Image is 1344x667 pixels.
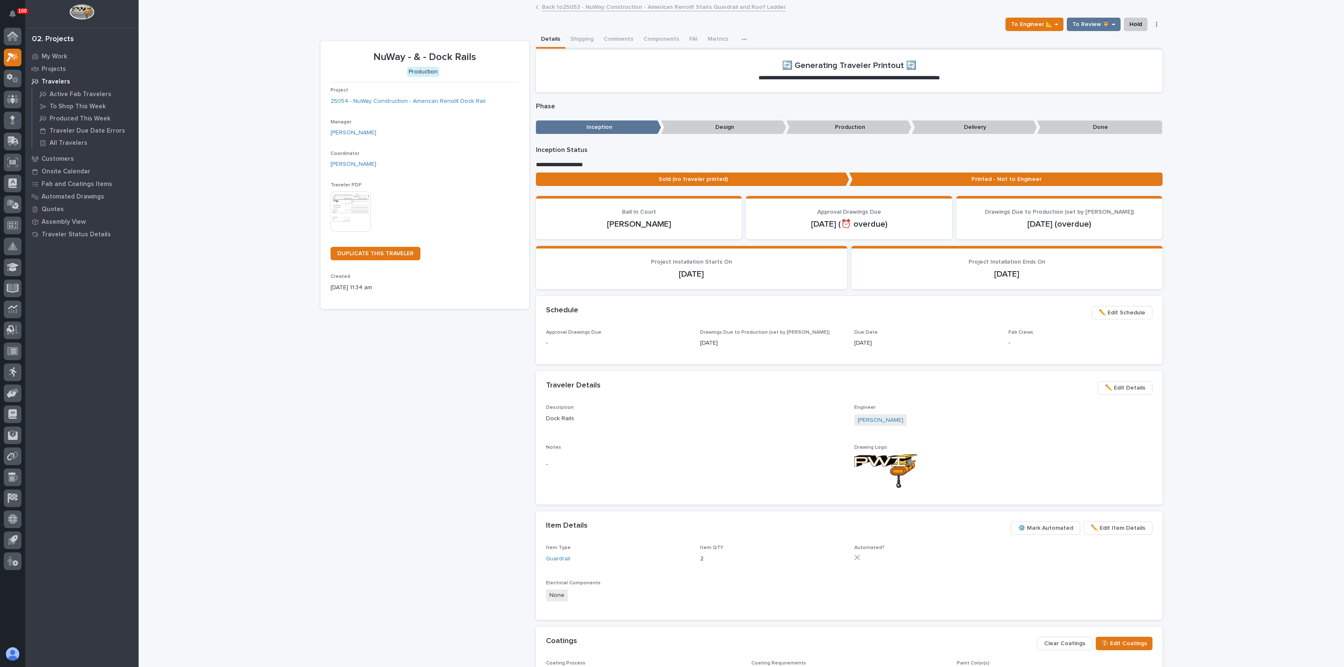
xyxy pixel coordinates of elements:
button: ✏️ Edit Schedule [1092,306,1152,319]
a: Customers [25,152,139,165]
a: Projects [25,63,139,75]
span: Paint Color(s) [957,661,990,666]
p: Onsite Calendar [42,168,90,175]
a: [PERSON_NAME] [331,128,376,137]
button: users-avatar [4,645,21,663]
span: ⚙️ Mark Automated [1018,523,1073,533]
a: Travelers [25,75,139,88]
span: DUPLICATE THIS TRAVELER [337,251,414,256]
p: [DATE] 11:34 am [331,283,519,292]
span: ✏️ Edit Item Details [1091,523,1145,533]
p: To Shop This Week [50,103,106,110]
span: Clear Coatings [1044,638,1085,649]
p: My Work [42,53,67,60]
span: None [546,589,568,602]
button: FAI [684,31,703,49]
span: Project Installation Starts On [651,259,732,265]
a: Automated Drawings [25,190,139,203]
button: ⚙️ Mark Automated [1011,521,1080,535]
p: [DATE] [700,339,844,348]
span: Description [546,405,574,410]
span: Coordinator [331,151,360,156]
span: Drawings Due to Production (set by [PERSON_NAME]) [985,209,1134,215]
button: Metrics [703,31,733,49]
span: Notes [546,445,561,450]
span: Approval Drawings Due [546,330,601,335]
button: ✏️ Edit Details [1098,381,1152,395]
p: Produced This Week [50,115,110,123]
a: Traveler Status Details [25,228,139,241]
span: Project [331,88,348,93]
p: Dock Rails [546,414,844,423]
p: Phase [536,102,1163,110]
span: Due Date [854,330,878,335]
span: Project Installation Ends On [969,259,1045,265]
button: Details [536,31,565,49]
span: Ball In Court [622,209,656,215]
a: Guardrail [546,555,570,563]
p: Active Fab Travelers [50,91,111,98]
p: Assembly View [42,218,86,226]
p: [DATE] [546,269,837,279]
h2: Item Details [546,521,588,531]
span: Automated? [854,545,885,550]
p: Fab and Coatings Items [42,180,112,188]
p: Traveler Status Details [42,231,111,238]
h2: Schedule [546,306,578,315]
a: [PERSON_NAME] [331,160,376,169]
h2: 🔄 Generating Traveler Printout 🔄 [782,60,916,71]
p: [DATE] (overdue) [966,219,1152,229]
button: Clear Coatings [1037,637,1092,650]
p: Inception [536,120,661,134]
p: Inception Status [536,146,1163,154]
p: Production [786,120,911,134]
span: Coating Process [546,661,585,666]
button: To Engineer 📐 → [1005,18,1063,31]
p: Done [1037,120,1162,134]
img: Workspace Logo [69,4,94,20]
span: Fab Crews [1008,330,1033,335]
a: DUPLICATE THIS TRAVELER [331,247,420,260]
a: Traveler Due Date Errors [32,125,139,136]
p: Projects [42,65,66,73]
a: 25054 - NuWay Construction - American Renolit Dock Rail [331,97,486,106]
h2: Traveler Details [546,381,601,390]
a: [PERSON_NAME] [858,416,903,425]
button: Components [638,31,684,49]
button: To Review 👨‍🏭 → [1067,18,1121,31]
button: Shipping [565,31,598,49]
a: Quotes [25,203,139,215]
span: Drawings Due to Production (set by [PERSON_NAME]) [700,330,830,335]
a: Active Fab Travelers [32,88,139,100]
span: ✏️ Edit Schedule [1099,308,1145,318]
p: Quotes [42,206,64,213]
p: [DATE] (⏰ overdue) [756,219,942,229]
span: Coating Requirements [751,661,806,666]
a: Fab and Coatings Items [25,178,139,190]
span: Electrical Components [546,581,601,586]
a: Produced This Week [32,112,139,124]
p: [DATE] [861,269,1152,279]
p: Automated Drawings [42,193,104,201]
span: Item Type [546,545,571,550]
p: Travelers [42,78,70,86]
a: To Shop This Week [32,100,139,112]
h2: Coatings [546,637,577,646]
span: Traveler PDF [331,183,362,188]
p: Traveler Due Date Errors [50,127,125,135]
p: [DATE] [854,339,998,348]
p: Sold (no traveler printed) [536,173,849,186]
p: - [546,460,844,469]
button: Comments [598,31,638,49]
div: Production [407,67,439,77]
span: 🎨 Edit Coatings [1101,638,1147,649]
span: To Engineer 📐 → [1011,19,1058,29]
a: Back to25053 - NuWay Construction - American Renolit Stairs Guardrail and Roof Ladder [542,2,786,11]
span: Hold [1129,19,1142,29]
span: Approval Drawings Due [817,209,881,215]
button: 🎨 Edit Coatings [1096,637,1152,650]
a: Onsite Calendar [25,165,139,178]
img: V9Q1NMKgj0EXvZVIMGI5SQ0Li-y1PTBi7PVHvCKIh2Y [854,454,917,488]
button: Hold [1124,18,1147,31]
a: Assembly View [25,215,139,228]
